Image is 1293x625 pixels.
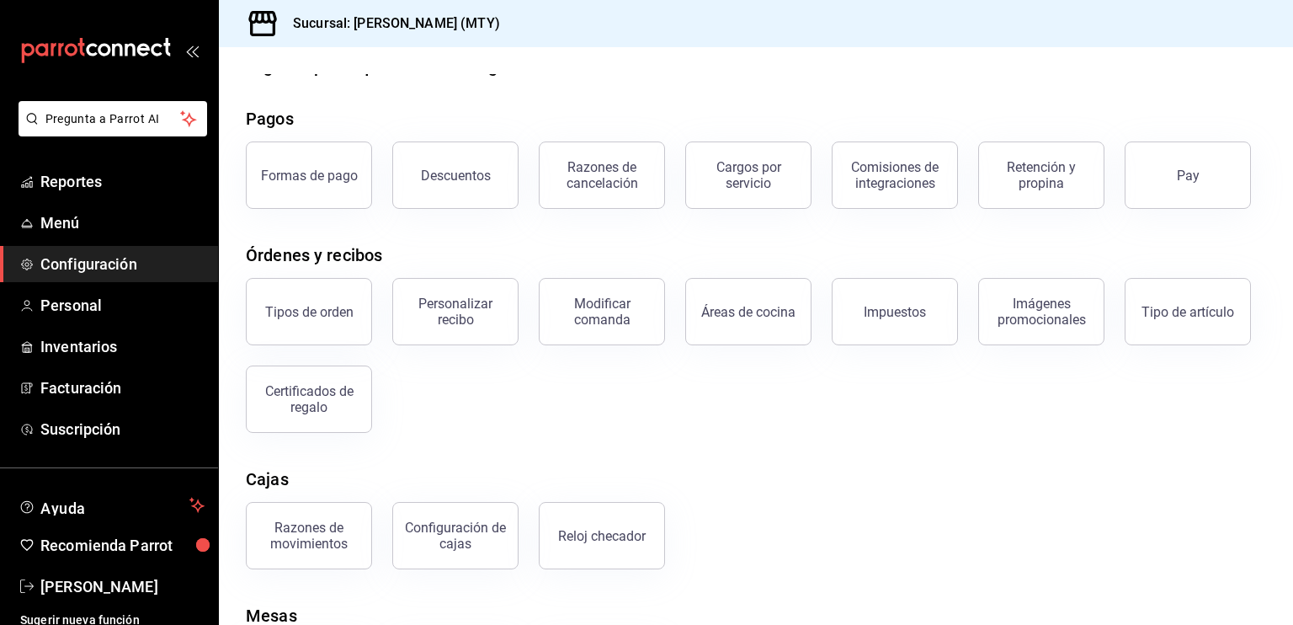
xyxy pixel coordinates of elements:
[701,304,795,320] div: Áreas de cocina
[246,278,372,345] button: Tipos de orden
[40,495,183,515] span: Ayuda
[246,106,294,131] div: Pagos
[403,520,508,552] div: Configuración de cajas
[40,253,205,275] span: Configuración
[40,211,205,234] span: Menú
[392,278,519,345] button: Personalizar recibo
[989,159,1093,191] div: Retención y propina
[685,142,811,209] button: Cargos por servicio
[539,278,665,345] button: Modificar comanda
[1125,278,1251,345] button: Tipo de artículo
[40,335,205,358] span: Inventarios
[550,159,654,191] div: Razones de cancelación
[685,278,811,345] button: Áreas de cocina
[40,534,205,557] span: Recomienda Parrot
[246,142,372,209] button: Formas de pago
[265,304,354,320] div: Tipos de orden
[550,296,654,328] div: Modificar comanda
[843,159,947,191] div: Comisiones de integraciones
[392,502,519,569] button: Configuración de cajas
[40,170,205,193] span: Reportes
[539,502,665,569] button: Reloj checador
[558,528,646,544] div: Reloj checador
[246,467,289,492] div: Cajas
[40,377,205,399] span: Facturación
[421,168,491,184] div: Descuentos
[246,243,382,268] div: Órdenes y recibos
[246,502,372,569] button: Razones de movimientos
[40,418,205,441] span: Suscripción
[257,520,361,552] div: Razones de movimientos
[279,13,500,34] h3: Sucursal: [PERSON_NAME] (MTY)
[864,304,926,320] div: Impuestos
[403,296,508,328] div: Personalizar recibo
[392,142,519,209] button: Descuentos
[246,366,372,433] button: Certificados de regalo
[539,142,665,209] button: Razones de cancelación
[19,101,207,136] button: Pregunta a Parrot AI
[257,383,361,415] div: Certificados de regalo
[1177,168,1200,184] div: Pay
[989,296,1093,328] div: Imágenes promocionales
[696,159,801,191] div: Cargos por servicio
[978,278,1104,345] button: Imágenes promocionales
[832,142,958,209] button: Comisiones de integraciones
[1141,304,1234,320] div: Tipo de artículo
[12,122,207,140] a: Pregunta a Parrot AI
[185,44,199,57] button: open_drawer_menu
[40,294,205,317] span: Personal
[1125,142,1251,209] button: Pay
[832,278,958,345] button: Impuestos
[261,168,358,184] div: Formas de pago
[978,142,1104,209] button: Retención y propina
[45,110,181,128] span: Pregunta a Parrot AI
[40,575,205,598] span: [PERSON_NAME]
